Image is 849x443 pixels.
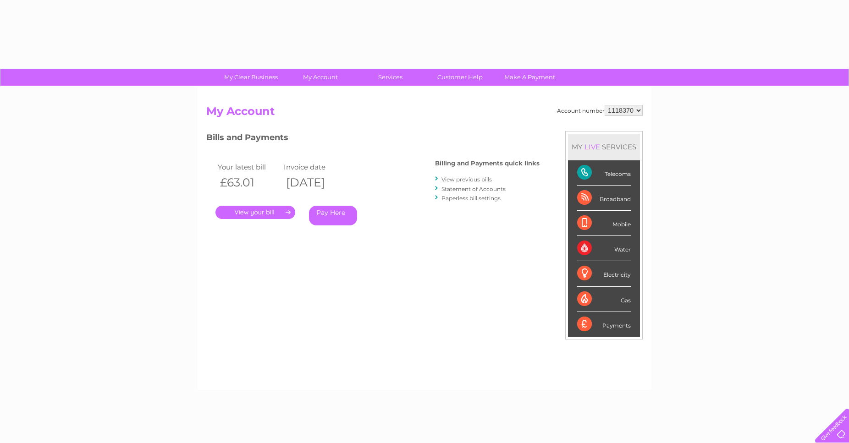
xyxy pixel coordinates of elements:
[568,134,640,160] div: MY SERVICES
[557,105,643,116] div: Account number
[435,160,540,167] h4: Billing and Payments quick links
[213,69,289,86] a: My Clear Business
[215,206,295,219] a: .
[577,211,631,236] div: Mobile
[577,160,631,186] div: Telecoms
[441,186,506,192] a: Statement of Accounts
[441,195,501,202] a: Paperless bill settings
[309,206,357,225] a: Pay Here
[577,261,631,286] div: Electricity
[577,186,631,211] div: Broadband
[492,69,568,86] a: Make A Payment
[215,173,281,192] th: £63.01
[281,161,347,173] td: Invoice date
[577,312,631,337] div: Payments
[206,131,540,147] h3: Bills and Payments
[577,236,631,261] div: Water
[353,69,428,86] a: Services
[215,161,281,173] td: Your latest bill
[206,105,643,122] h2: My Account
[583,142,602,151] div: LIVE
[577,287,631,312] div: Gas
[283,69,358,86] a: My Account
[281,173,347,192] th: [DATE]
[441,176,492,183] a: View previous bills
[422,69,498,86] a: Customer Help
